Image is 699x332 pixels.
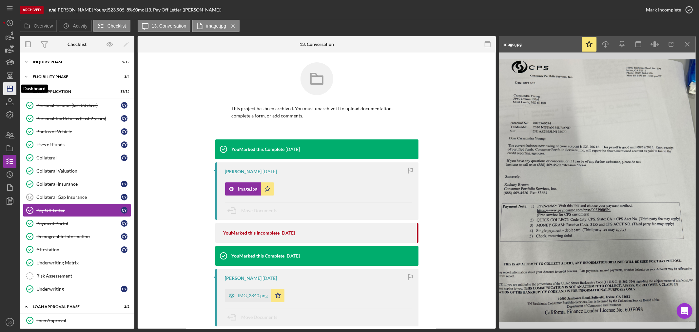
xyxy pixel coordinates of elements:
[23,282,131,296] a: UnderwritingCY
[300,42,334,47] div: 13. Conversation
[263,276,277,281] time: 2025-07-31 00:17
[36,129,121,134] div: Photos of Vehicle
[23,204,131,217] a: Pay Off LetterCY
[499,52,696,329] img: Preview
[36,260,131,265] div: Underwriting Matrix
[33,305,113,309] div: Loan Approval Phase
[121,102,127,109] div: C Y
[121,115,127,122] div: C Y
[8,321,12,324] text: LG
[145,7,222,12] div: | 13. Pay Off Letter ([PERSON_NAME])
[23,217,131,230] a: Payment PortalCY
[206,23,226,29] label: image.jpg
[126,7,133,12] div: 8 %
[225,182,274,196] button: image.jpg
[23,125,131,138] a: Photos of VehicleCY
[36,116,121,121] div: Personal Tax Returns (Last 2 years)
[286,253,300,259] time: 2025-07-31 15:55
[225,276,262,281] div: [PERSON_NAME]
[23,230,131,243] a: Demographic InformationCY
[118,60,129,64] div: 9 / 12
[28,195,31,199] tspan: 12
[36,208,121,213] div: Pay Off Letter
[36,142,121,147] div: Uses of Funds
[36,318,131,323] div: Loan Approval
[59,20,91,32] button: Activity
[20,20,57,32] button: Overview
[225,309,284,325] button: Move Documents
[281,230,295,236] time: 2025-08-11 17:17
[23,269,131,282] a: Risk Assessement
[223,230,280,236] div: You Marked this Incomplete
[56,7,108,12] div: [PERSON_NAME] Young |
[36,247,121,252] div: Attestation
[238,186,258,192] div: image.jpg
[93,20,130,32] button: Checklist
[639,3,696,16] button: Mark Incomplete
[36,286,121,292] div: Underwriting
[23,112,131,125] a: Personal Tax Returns (Last 2 years)CY
[121,246,127,253] div: C Y
[232,253,285,259] div: You Marked this Complete
[23,256,131,269] a: Underwriting Matrix
[34,23,53,29] label: Overview
[238,293,268,298] div: IMG_2840.png
[225,289,284,302] button: IMG_2840.png
[121,181,127,187] div: C Y
[677,303,692,319] div: Open Intercom Messenger
[23,151,131,164] a: CollateralCY
[23,191,131,204] a: 12Collateral Gap InsuranceCY
[232,105,402,120] p: This project has been archived. You must unarchive it to upload documentation, complete a form, o...
[121,128,127,135] div: C Y
[646,3,681,16] div: Mark Incomplete
[108,7,126,12] div: $23,905
[23,99,131,112] a: Personal Income (last 30 days)CY
[36,155,121,160] div: Collateral
[33,75,113,79] div: Eligibility Phase
[152,23,186,29] label: 13. Conversation
[49,7,55,12] b: n/a
[118,305,129,309] div: 2 / 2
[242,208,278,213] span: Move Documents
[33,60,113,64] div: Inquiry Phase
[33,90,113,93] div: Loan Application
[225,169,262,174] div: [PERSON_NAME]
[23,164,131,177] a: Collateral Valuation
[36,168,131,174] div: Collateral Valuation
[121,286,127,292] div: C Y
[23,243,131,256] a: AttestationCY
[242,314,278,320] span: Move Documents
[121,233,127,240] div: C Y
[49,7,56,12] div: |
[121,141,127,148] div: C Y
[23,138,131,151] a: Uses of FundsCY
[36,273,131,279] div: Risk Assessement
[502,42,522,47] div: image.jpg
[73,23,87,29] label: Activity
[286,147,300,152] time: 2025-08-13 01:22
[68,42,87,47] div: Checklist
[133,7,145,12] div: 60 mo
[121,207,127,214] div: C Y
[192,20,240,32] button: image.jpg
[118,90,129,93] div: 13 / 15
[23,177,131,191] a: Collateral InsuranceCY
[36,103,121,108] div: Personal Income (last 30 days)
[36,195,121,200] div: Collateral Gap Insurance
[138,20,191,32] button: 13. Conversation
[232,147,285,152] div: You Marked this Complete
[3,316,16,329] button: LG
[121,194,127,200] div: C Y
[121,155,127,161] div: C Y
[118,75,129,79] div: 3 / 4
[107,23,126,29] label: Checklist
[20,6,44,14] div: Archived
[225,202,284,219] button: Move Documents
[121,220,127,227] div: C Y
[36,181,121,187] div: Collateral Insurance
[36,234,121,239] div: Demographic Information
[23,314,131,327] a: Loan Approval
[36,221,121,226] div: Payment Portal
[263,169,277,174] time: 2025-08-11 18:07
